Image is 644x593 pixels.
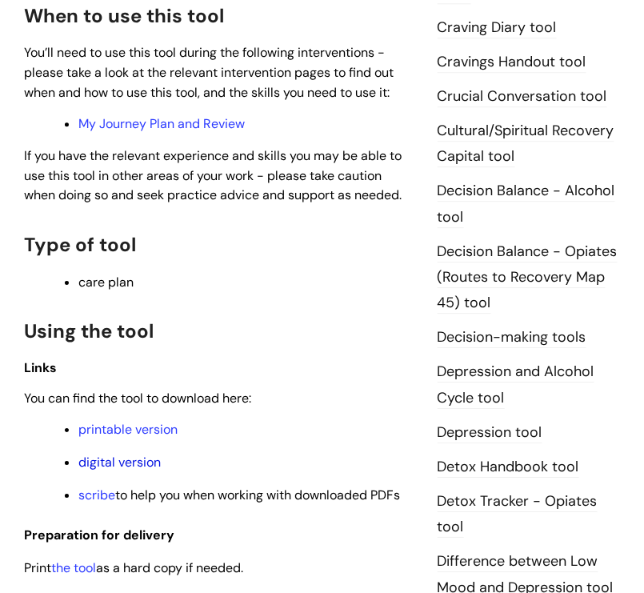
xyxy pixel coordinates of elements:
a: printable version [78,421,178,438]
a: Decision-making tools [438,327,586,348]
span: Preparation for delivery [24,527,174,543]
a: My Journey Plan and Review [78,115,245,132]
span: Print as a hard copy if needed. [24,559,243,576]
a: Detox Handbook tool [438,457,579,478]
a: Cultural/Spiritual Recovery Capital tool [438,121,614,167]
span: You’ll need to use this tool during the following interventions - please take a look at the relev... [24,44,394,101]
a: Depression tool [438,423,542,443]
span: care plan [78,274,134,290]
a: scribe [78,487,115,503]
span: When to use this tool [24,3,224,28]
span: Using the tool [24,319,154,343]
span: to help you when working with downloaded PDFs [78,487,400,503]
a: digital version [78,454,161,471]
span: If you have the relevant experience and skills you may be able to use this tool in other areas of... [24,147,402,204]
a: Cravings Handout tool [438,52,586,73]
span: Links [24,359,57,376]
span: Type of tool [24,232,136,257]
a: Crucial Conversation tool [438,86,607,107]
a: Decision Balance - Alcohol tool [438,181,615,227]
span: You can find the tool to download here: [24,390,251,407]
a: the tool [51,559,96,576]
a: Decision Balance - Opiates (Routes to Recovery Map 45) tool [438,242,618,315]
a: Craving Diary tool [438,18,557,38]
a: Depression and Alcohol Cycle tool [438,362,594,408]
a: Detox Tracker - Opiates tool [438,491,598,538]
